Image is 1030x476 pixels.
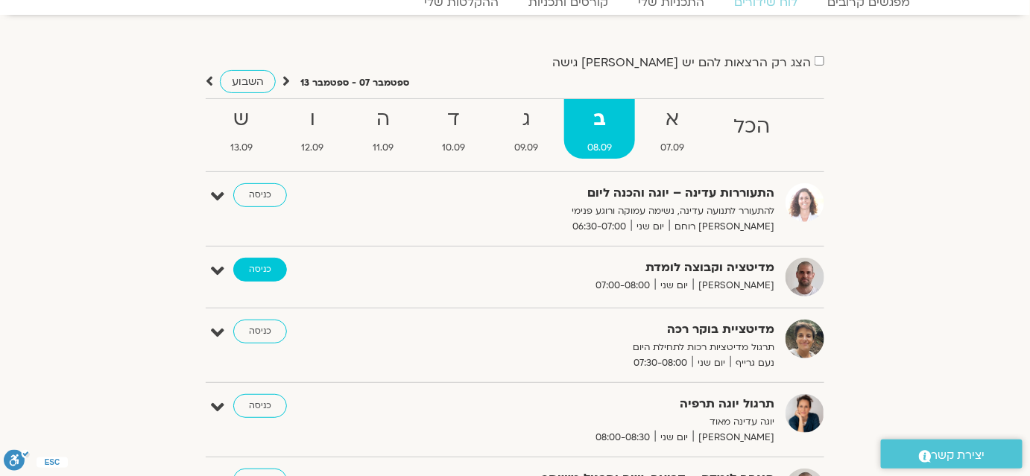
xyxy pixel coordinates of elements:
strong: ב [564,103,635,136]
a: הכל [710,99,793,159]
label: הצג רק הרצאות להם יש [PERSON_NAME] גישה [552,56,811,69]
a: א07.09 [638,99,708,159]
span: [PERSON_NAME] [693,278,774,293]
strong: ד [420,103,489,136]
span: יום שני [655,430,693,445]
span: 12.09 [279,140,347,156]
p: ספטמבר 07 - ספטמבר 13 [300,75,409,91]
a: כניסה [233,320,287,343]
span: יצירת קשר [932,445,985,466]
a: ב08.09 [564,99,635,159]
span: 13.09 [207,140,276,156]
span: 07.09 [638,140,708,156]
span: יום שני [631,219,669,235]
span: 06:30-07:00 [567,219,631,235]
span: יום שני [655,278,693,293]
strong: התעוררות עדינה – יוגה והכנה ליום [409,183,774,203]
a: ש13.09 [207,99,276,159]
strong: ג [492,103,562,136]
strong: הכל [710,110,793,144]
strong: מדיטציה וקבוצה לומדת [409,258,774,278]
strong: ש [207,103,276,136]
span: 09.09 [492,140,562,156]
p: יוגה עדינה מאוד [409,414,774,430]
strong: ה [350,103,417,136]
a: כניסה [233,258,287,282]
p: תרגול מדיטציות רכות לתחילת היום [409,340,774,355]
strong: א [638,103,708,136]
span: 07:00-08:00 [590,278,655,293]
a: ה11.09 [350,99,417,159]
strong: תרגול יוגה תרפיה [409,394,774,414]
a: כניסה [233,394,287,418]
span: נעם גרייף [730,355,774,371]
span: 08.09 [564,140,635,156]
a: ו12.09 [279,99,347,159]
span: 08:00-08:30 [590,430,655,445]
p: להתעורר לתנועה עדינה, נשימה עמוקה ורוגע פנימי [409,203,774,219]
strong: מדיטציית בוקר רכה [409,320,774,340]
span: [PERSON_NAME] רוחם [669,219,774,235]
span: השבוע [232,74,264,89]
strong: ו [279,103,347,136]
a: ד10.09 [420,99,489,159]
a: השבוע [220,70,276,93]
span: 10.09 [420,140,489,156]
a: ג09.09 [492,99,562,159]
a: יצירת קשר [881,439,1023,469]
span: יום שני [692,355,730,371]
span: [PERSON_NAME] [693,430,774,445]
span: 11.09 [350,140,417,156]
a: כניסה [233,183,287,207]
span: 07:30-08:00 [628,355,692,371]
